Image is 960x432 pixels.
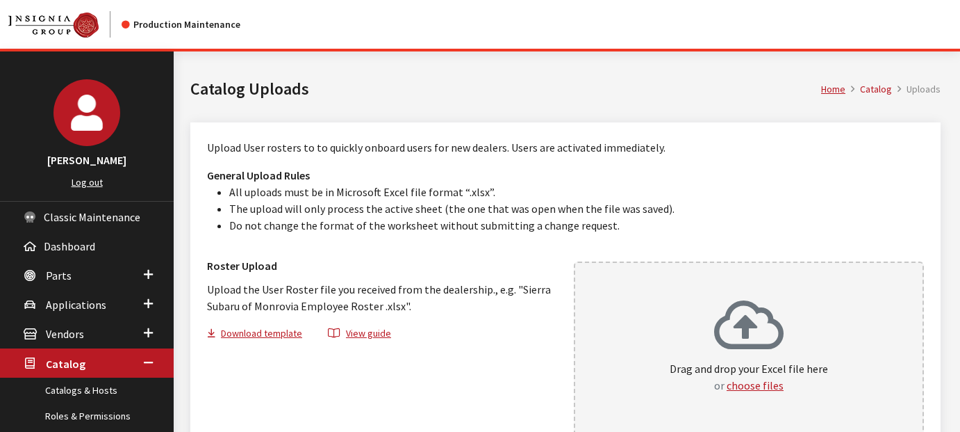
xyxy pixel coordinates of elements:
[207,281,557,314] p: Upload the User Roster file you received from the dealership., e.g. "Sierra Subaru of Monrovia Em...
[46,298,106,312] span: Applications
[207,257,557,274] h3: Roster Upload
[229,200,924,217] li: The upload will only process the active sheet (the one that was open when the file was saved).
[44,210,140,224] span: Classic Maintenance
[714,378,725,392] span: or
[207,326,314,346] button: Download template
[53,79,120,146] img: Roger Schmidt
[207,139,924,156] p: Upload User rosters to to quickly onboard users for new dealers. Users are activated immediately.
[8,13,99,38] img: Catalog Maintenance
[229,217,924,234] li: Do not change the format of the worksheet without submitting a change request.
[14,152,160,168] h3: [PERSON_NAME]
[229,184,924,200] li: All uploads must be in Microsoft Excel file format “.xlsx”.
[46,328,84,342] span: Vendors
[72,176,103,189] a: Log out
[8,11,122,38] a: Insignia Group logo
[845,82,892,97] li: Catalog
[207,167,924,184] h3: General Upload Rules
[670,360,828,394] p: Drag and drop your Excel file here
[892,82,941,97] li: Uploads
[190,77,821,102] h1: Catalog Uploads
[122,17,240,32] div: Production Maintenance
[46,357,85,371] span: Catalog
[727,377,784,394] button: choose files
[44,239,95,253] span: Dashboard
[821,83,845,95] a: Home
[46,269,72,282] span: Parts
[316,326,403,346] button: View guide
